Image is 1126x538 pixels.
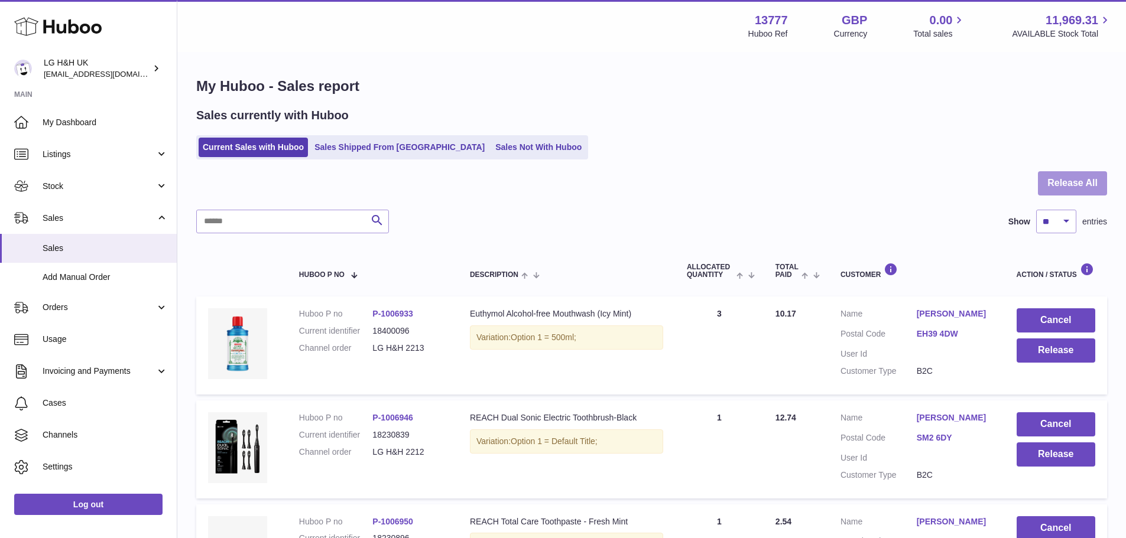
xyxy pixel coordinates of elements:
button: Cancel [1017,412,1095,436]
dt: Huboo P no [299,308,373,319]
a: P-1006946 [372,413,413,422]
td: 1 [675,400,764,498]
div: REACH Total Care Toothpaste - Fresh Mint [470,516,663,527]
span: Description [470,271,518,279]
span: Stock [43,181,155,192]
dt: Current identifier [299,429,373,441]
span: Channels [43,429,168,441]
span: 2.54 [775,517,791,526]
a: [PERSON_NAME] [917,308,993,319]
div: Currency [834,28,868,40]
a: Current Sales with Huboo [199,138,308,157]
img: Euthymol_Alcohol-free_Mouthwash_Icy_Mint_-Image-2.webp [208,308,267,379]
a: [PERSON_NAME] [917,412,993,423]
a: EH39 4DW [917,328,993,340]
div: Variation: [470,325,663,350]
span: Settings [43,461,168,472]
button: Release All [1038,171,1107,195]
dt: User Id [841,452,917,464]
dt: Huboo P no [299,412,373,423]
span: 11,969.31 [1046,12,1098,28]
dt: Name [841,308,917,322]
div: Euthymol Alcohol-free Mouthwash (Icy Mint) [470,308,663,319]
span: entries [1082,216,1107,227]
span: 10.17 [775,309,796,318]
dd: LG H&H 2213 [372,343,446,354]
dd: 18400096 [372,325,446,337]
img: REACH_Dual_Sonic_Electric_Toothbrush-Image-1.webp [208,412,267,483]
button: Release [1017,338,1095,363]
div: Huboo Ref [748,28,788,40]
dd: B2C [917,469,993,481]
div: Action / Status [1017,263,1095,279]
dt: Channel order [299,343,373,354]
button: Cancel [1017,308,1095,332]
span: Option 1 = Default Title; [511,436,598,446]
div: Variation: [470,429,663,454]
dd: B2C [917,366,993,377]
h1: My Huboo - Sales report [196,77,1107,96]
dt: Postal Code [841,328,917,343]
span: Total paid [775,263,799,279]
a: P-1006950 [372,517,413,526]
span: My Dashboard [43,117,168,128]
dt: Customer Type [841,469,917,481]
img: veechen@lghnh.co.uk [14,60,32,77]
dt: Name [841,412,917,426]
a: 11,969.31 AVAILABLE Stock Total [1012,12,1112,40]
dt: Channel order [299,446,373,458]
span: Add Manual Order [43,272,168,283]
span: Sales [43,213,155,224]
dt: Huboo P no [299,516,373,527]
span: [EMAIL_ADDRESS][DOMAIN_NAME] [44,69,174,79]
span: Sales [43,243,168,254]
dt: Postal Code [841,432,917,446]
span: 12.74 [775,413,796,422]
span: Usage [43,334,168,345]
a: 0.00 Total sales [913,12,966,40]
div: LG H&H UK [44,57,150,80]
div: REACH Dual Sonic Electric Toothbrush-Black [470,412,663,423]
dd: 18230839 [372,429,446,441]
a: Sales Not With Huboo [491,138,586,157]
span: Total sales [913,28,966,40]
a: Sales Shipped From [GEOGRAPHIC_DATA] [310,138,489,157]
a: P-1006933 [372,309,413,318]
strong: 13777 [755,12,788,28]
div: Customer [841,263,993,279]
dt: Customer Type [841,366,917,377]
strong: GBP [842,12,867,28]
a: Log out [14,494,163,515]
span: Cases [43,397,168,409]
h2: Sales currently with Huboo [196,107,349,123]
span: 0.00 [930,12,953,28]
dt: Name [841,516,917,530]
a: SM2 6DY [917,432,993,444]
span: Orders [43,302,155,313]
td: 3 [675,296,764,394]
span: AVAILABLE Stock Total [1012,28,1112,40]
span: Invoicing and Payments [43,366,155,377]
dt: Current identifier [299,325,373,337]
span: Huboo P no [299,271,345,279]
button: Release [1017,442,1095,467]
span: Option 1 = 500ml; [511,332,576,342]
dt: User Id [841,348,917,360]
label: Show [1008,216,1030,227]
span: ALLOCATED Quantity [687,263,734,279]
span: Listings [43,149,155,160]
dd: LG H&H 2212 [372,446,446,458]
a: [PERSON_NAME] [917,516,993,527]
